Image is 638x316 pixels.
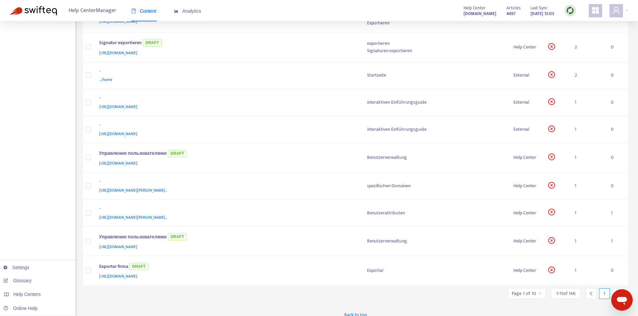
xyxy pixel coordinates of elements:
span: [URL][DOMAIN_NAME] [99,103,137,110]
span: close-circle [548,209,555,215]
a: Online Help [3,306,38,311]
div: Help Center [513,154,538,161]
span: Content [131,8,156,14]
span: close-circle [548,267,555,273]
span: close-circle [548,43,555,50]
span: book [131,9,136,13]
strong: [DATE] 13:03 [530,10,554,17]
div: spezifischen Domänen [367,182,503,190]
div: Help Center [513,209,538,217]
span: close-circle [548,98,555,105]
td: 1 [569,116,606,143]
div: Exportar [367,267,503,274]
span: appstore [591,6,599,14]
div: Управление пользователями [99,148,354,160]
a: Settings [3,265,29,270]
div: Управление пользователями [99,232,354,243]
div: Help Center [513,43,538,51]
span: DRAFT [168,233,187,240]
div: - [99,178,354,187]
img: sync.dc5367851b00ba804db3.png [566,6,574,15]
div: Startseite [367,72,503,79]
div: Help Center [513,267,538,274]
td: 0 [606,116,628,143]
div: Help Center [513,237,538,245]
span: Last Sync [530,4,548,12]
span: DRAFT [168,150,187,157]
strong: 4497 [506,10,515,17]
td: 0 [606,173,628,200]
td: 1 [569,200,606,227]
span: [URL][DOMAIN_NAME][PERSON_NAME].. [99,187,167,194]
div: External [513,126,538,133]
div: Benutzerverwaltung [367,154,503,161]
div: External [513,72,538,79]
div: Signatur exportieren [99,38,354,49]
span: close-circle [548,153,555,160]
div: Help Center [513,182,538,190]
span: [URL][DOMAIN_NAME][PERSON_NAME].. [99,214,167,221]
td: 1 [569,143,606,173]
td: 1 [569,227,606,256]
span: area-chart [174,9,179,13]
td: 2 [569,32,606,62]
div: - [99,94,354,103]
td: 1 [606,200,628,227]
td: 1 [569,173,606,200]
a: [DOMAIN_NAME] [464,10,496,17]
span: [URL][DOMAIN_NAME] [99,273,137,280]
div: - [99,121,354,130]
div: - [99,68,354,76]
span: user [612,6,620,14]
td: 1 [569,89,606,116]
td: 2 [569,62,606,89]
div: 1 [599,288,610,299]
span: Help Center [464,4,486,12]
span: [URL][DOMAIN_NAME] [99,130,137,137]
span: close-circle [548,125,555,132]
span: left [589,291,593,296]
span: [URL][DOMAIN_NAME] [99,160,137,167]
td: 1 [569,256,606,286]
div: interaktiven Einführungsguide [367,126,503,133]
td: 0 [606,256,628,286]
td: 1 [606,227,628,256]
span: Help Center Manager [69,4,116,17]
span: [URL][DOMAIN_NAME] [99,18,137,25]
span: ../home [99,76,112,83]
span: [URL][DOMAIN_NAME] [99,243,137,250]
a: Glossary [3,278,31,283]
span: DRAFT [143,39,162,46]
span: Articles [506,4,520,12]
div: Exportieren [367,19,503,27]
td: 0 [606,62,628,89]
div: Benutzerattributen [367,209,503,217]
iframe: Button to launch messaging window [611,289,633,311]
div: exportieren [367,40,503,47]
span: 1 - 15 of 146 [556,290,575,297]
div: Signaturen exportieren [367,47,503,55]
span: [URL][DOMAIN_NAME] [99,49,137,56]
td: 0 [606,32,628,62]
td: 0 [606,143,628,173]
div: External [513,99,538,106]
div: interaktiven Einführungsguide [367,99,503,106]
span: close-circle [548,71,555,78]
span: Analytics [174,8,201,14]
span: DRAFT [129,263,148,270]
span: close-circle [548,182,555,189]
div: Benutzerverwaltung. [367,237,503,245]
div: Exportar firma [99,261,354,273]
img: Swifteq [10,6,57,15]
td: 0 [606,89,628,116]
span: close-circle [548,237,555,244]
span: Help Centers [13,292,41,297]
div: - [99,205,354,214]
